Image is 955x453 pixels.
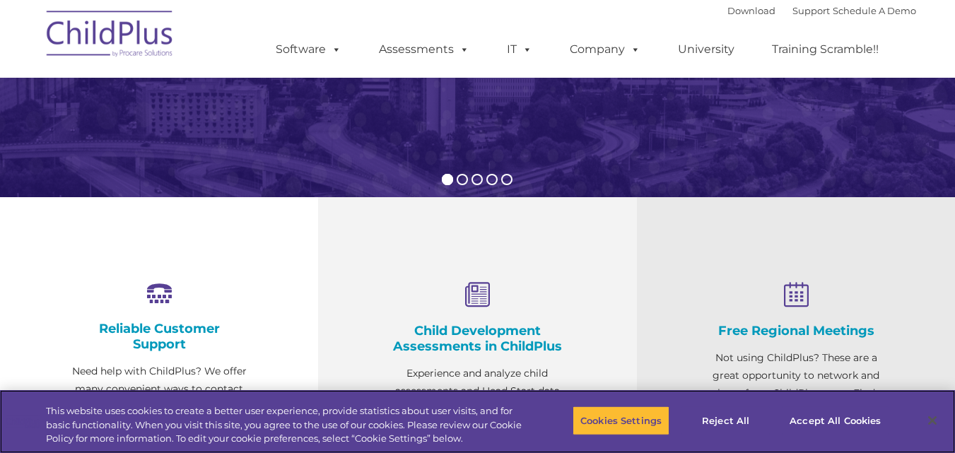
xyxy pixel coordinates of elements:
button: Reject All [681,406,770,435]
h4: Free Regional Meetings [708,323,884,339]
span: Phone number [197,151,257,162]
a: University [664,35,749,64]
a: Company [556,35,655,64]
font: | [727,5,916,16]
p: Not using ChildPlus? These are a great opportunity to network and learn from ChildPlus users. Fin... [708,349,884,437]
button: Accept All Cookies [782,406,889,435]
button: Close [917,405,948,436]
a: Download [727,5,775,16]
a: IT [493,35,546,64]
a: Training Scramble!! [758,35,893,64]
a: Software [262,35,356,64]
button: Cookies Settings [573,406,669,435]
div: This website uses cookies to create a better user experience, provide statistics about user visit... [46,404,525,446]
a: Support [792,5,830,16]
h4: Reliable Customer Support [71,321,247,352]
img: ChildPlus by Procare Solutions [40,1,181,71]
a: Schedule A Demo [833,5,916,16]
span: Last name [197,93,240,104]
h4: Child Development Assessments in ChildPlus [389,323,566,354]
a: Assessments [365,35,484,64]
